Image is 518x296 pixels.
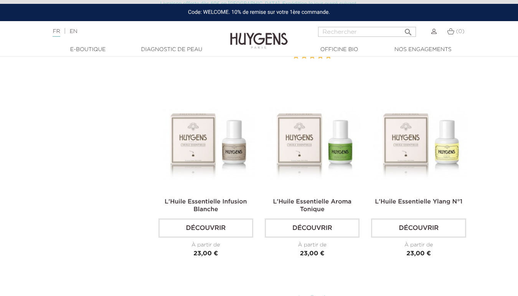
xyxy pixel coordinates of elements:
[371,218,466,238] a: Découvrir
[53,29,60,37] a: FR
[265,241,360,249] div: À partir de
[49,46,126,54] a: E-Boutique
[318,27,416,37] input: Rechercher
[406,251,431,257] span: 23,00 €
[384,46,461,54] a: Nos engagements
[373,96,467,191] img: H.E. YLANG #1 10ml
[230,20,288,50] img: Huygens
[193,251,218,257] span: 23,00 €
[69,29,77,34] a: EN
[401,25,415,35] button: 
[456,29,464,34] span: (0)
[404,25,413,35] i: 
[266,96,361,191] img: H.E. AROMA TONIQUE 10ml
[49,27,210,36] div: |
[273,199,351,213] a: L'Huile Essentielle Aroma Tonique
[160,96,255,191] img: H.E. INFUSION BLANCHE 10ml
[371,241,466,249] div: À partir de
[158,218,253,238] a: Découvrir
[133,46,210,54] a: Diagnostic de peau
[301,46,378,54] a: Officine Bio
[158,241,253,249] div: À partir de
[300,251,325,257] span: 23,00 €
[165,199,247,213] a: L'Huile Essentielle Infusion Blanche
[375,199,462,205] a: L'Huile Essentielle Ylang N°1
[265,218,360,238] a: Découvrir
